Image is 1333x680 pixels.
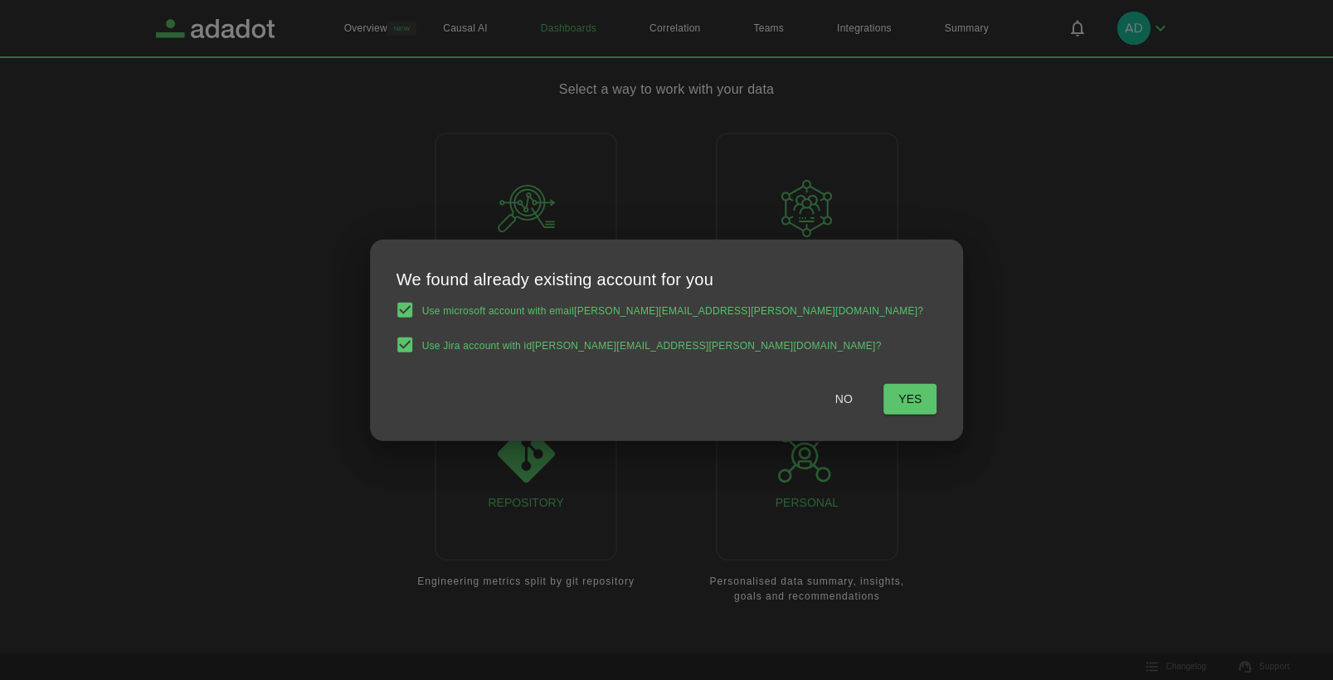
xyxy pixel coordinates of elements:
[898,389,922,410] span: Yes
[883,384,937,415] button: Yes
[396,266,937,293] h2: We found already existing account for you
[835,389,853,410] span: No
[817,384,870,415] button: No
[422,305,924,317] span: Use microsoft account with email [PERSON_NAME][EMAIL_ADDRESS][PERSON_NAME][DOMAIN_NAME] ?
[422,340,882,352] span: Use Jira account with id [PERSON_NAME][EMAIL_ADDRESS][PERSON_NAME][DOMAIN_NAME] ?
